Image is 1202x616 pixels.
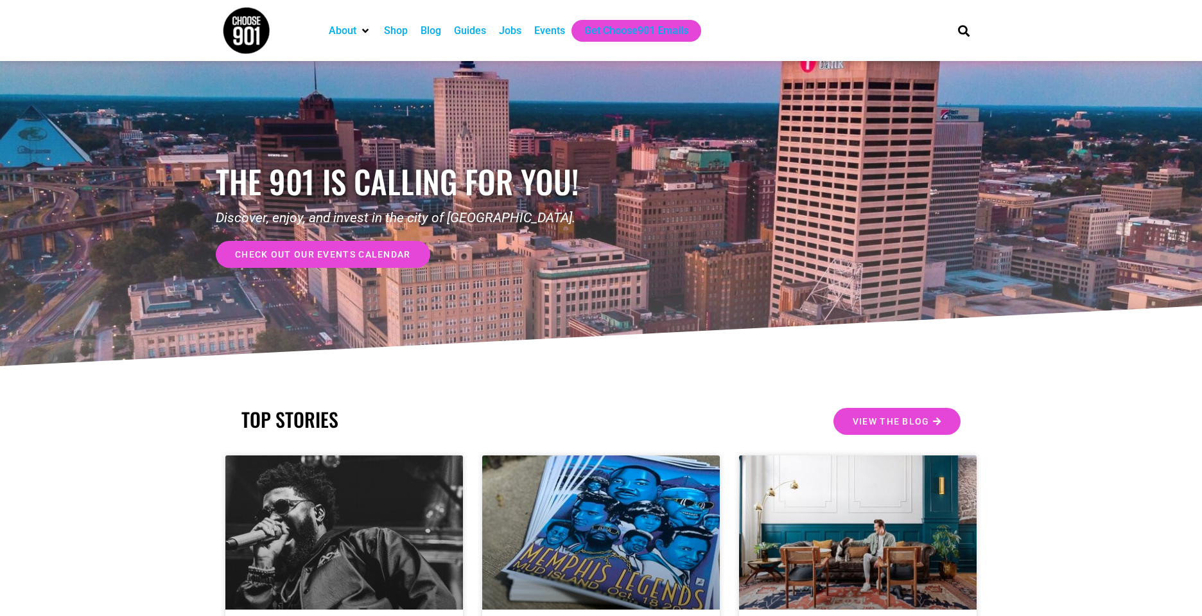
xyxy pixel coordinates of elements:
a: View the Blog [833,408,961,435]
nav: Main nav [322,20,936,42]
h2: TOP STORIES [241,408,595,431]
p: Discover, enjoy, and invest in the city of [GEOGRAPHIC_DATA]. [216,208,601,229]
a: Events [534,23,565,39]
span: View the Blog [853,417,930,426]
div: Search [954,20,975,41]
a: Guides [454,23,486,39]
span: check out our events calendar [235,250,411,259]
a: check out our events calendar [216,241,430,268]
a: Shop [384,23,408,39]
div: About [322,20,378,42]
a: Jobs [499,23,521,39]
a: Blog [421,23,441,39]
a: Get Choose901 Emails [584,23,688,39]
a: A man sits on a brown leather sofa in a stylish living room with teal walls, an ornate rug, and m... [739,455,977,610]
h1: the 901 is calling for you! [216,163,601,200]
a: About [329,23,356,39]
